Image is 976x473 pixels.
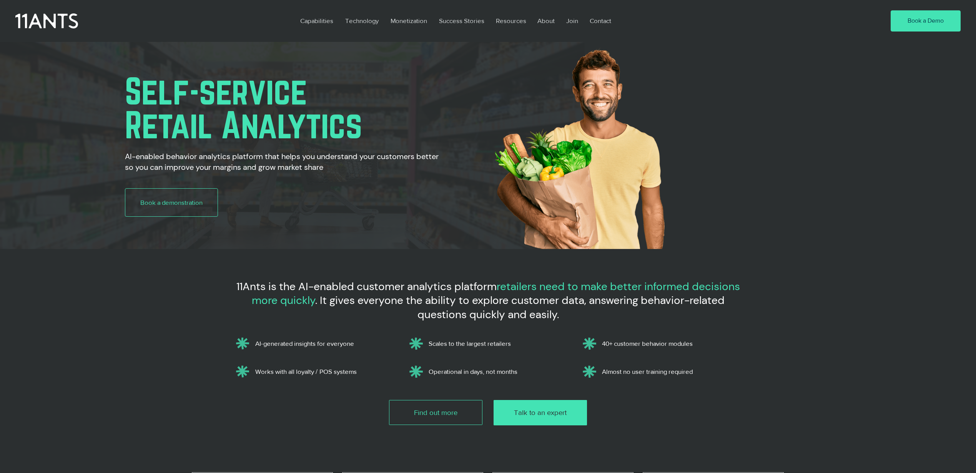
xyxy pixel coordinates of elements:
p: Works with all loyalty / POS systems [255,368,395,375]
p: Monetization [387,12,431,30]
a: Book a Demo [891,10,961,32]
span: Retail Analytics [125,105,362,145]
p: Operational in days, not months [429,368,569,375]
span: Self-service [125,71,307,111]
span: 11Ants is the AI-enabled customer analytics platform [236,279,497,294]
a: Monetization [385,12,433,30]
a: Talk to an expert [494,400,587,425]
span: Book a Demo [908,17,944,25]
a: Success Stories [433,12,490,30]
p: 40+ customer behavior modules [602,340,742,347]
a: Book a demonstration [125,188,218,217]
span: AI-generated insights for everyone [255,340,354,347]
p: Success Stories [435,12,488,30]
span: . It gives everyone the ability to explore customer data, answering behavior-related questions qu... [315,293,725,321]
p: About [534,12,559,30]
a: Join [560,12,584,30]
span: Talk to an expert [514,408,567,418]
span: retailers need to make better informed decisions more quickly [252,279,740,307]
a: Contact [584,12,618,30]
nav: Site [294,12,868,30]
p: Technology [341,12,382,30]
a: Capabilities [294,12,339,30]
p: Scales to the largest retailers [429,340,569,347]
p: Contact [586,12,615,30]
span: Find out more [414,408,457,418]
p: Capabilities [296,12,337,30]
a: About [532,12,560,30]
p: Almost no user training required [602,368,742,375]
a: Find out more [389,400,482,425]
a: Technology [339,12,385,30]
h2: AI-enabled behavior analytics platform that helps you understand your customers better so you can... [125,151,439,173]
p: Join [562,12,582,30]
a: Resources [490,12,532,30]
p: Resources [492,12,530,30]
span: Book a demonstration [140,198,203,207]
